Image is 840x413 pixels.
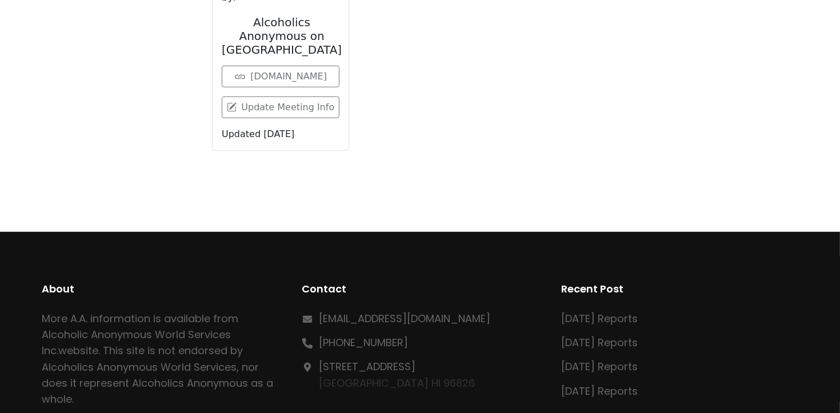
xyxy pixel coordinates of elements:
[561,384,638,398] a: [DATE] Reports
[319,359,475,391] p: [GEOGRAPHIC_DATA] HI 96826
[222,97,339,118] a: Update Meeting Info
[222,127,339,141] p: Updated [DATE]
[42,281,279,297] h2: About
[319,311,490,326] a: [EMAIL_ADDRESS][DOMAIN_NAME]
[561,311,638,326] a: [DATE] Reports
[59,343,99,358] a: website
[561,281,798,297] h2: Recent Post
[222,15,342,57] h2: Alcoholics Anonymous on [GEOGRAPHIC_DATA]
[561,359,638,374] a: [DATE] Reports
[302,281,538,297] h2: Contact
[319,359,415,374] a: [STREET_ADDRESS]
[42,311,279,407] p: More A.A. information is available from Alcoholic Anonymous World Services Inc. . This site is no...
[222,66,339,87] a: [DOMAIN_NAME]
[561,335,638,350] a: [DATE] Reports
[319,335,408,350] a: [PHONE_NUMBER]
